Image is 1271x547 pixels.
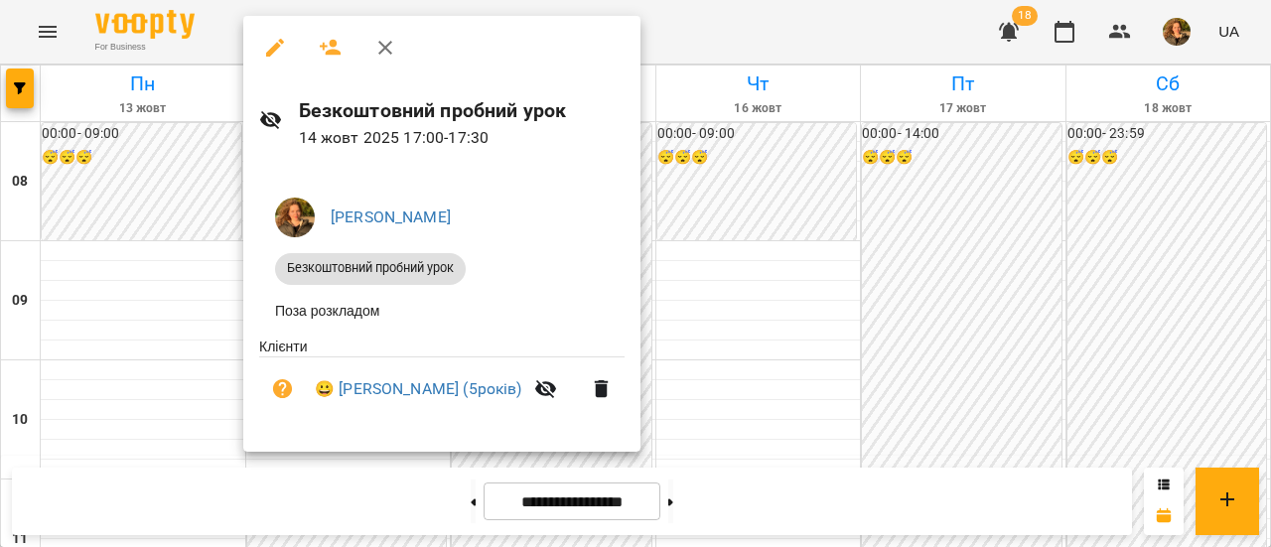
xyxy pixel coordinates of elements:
li: Поза розкладом [259,293,625,329]
a: 😀 [PERSON_NAME] (5років) [315,377,522,401]
a: [PERSON_NAME] [331,207,451,226]
p: 14 жовт 2025 17:00 - 17:30 [299,126,626,150]
button: Візит ще не сплачено. Додати оплату? [259,365,307,413]
ul: Клієнти [259,337,625,429]
h6: Безкоштовний пробний урок [299,95,626,126]
img: 511e0537fc91f9a2f647f977e8161626.jpeg [275,198,315,237]
span: Безкоштовний пробний урок [275,259,466,277]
